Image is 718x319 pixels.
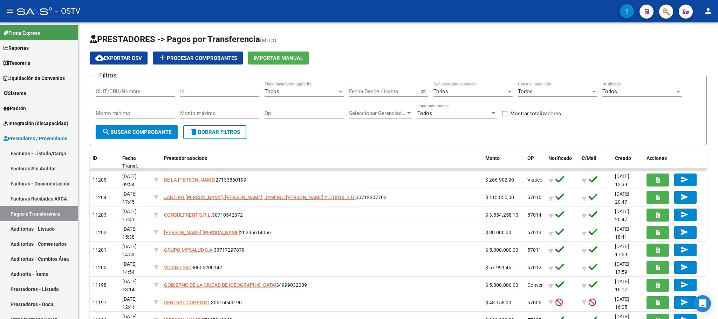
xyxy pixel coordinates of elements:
[122,191,137,205] span: [DATE] 17:45
[122,279,137,292] span: [DATE] 13:14
[93,230,107,235] span: 11202
[704,7,712,15] mat-icon: person
[95,55,142,61] span: Exportar CSV
[102,128,110,136] mat-icon: search
[6,7,14,15] mat-icon: menu
[485,300,511,305] span: $ 48.158,00
[680,298,689,306] mat-icon: send
[647,155,667,161] span: Acciones
[122,226,137,240] span: [DATE] 15:38
[164,247,245,253] span: 33717297879
[122,174,137,187] span: [DATE] 09:34
[93,265,107,270] span: 11200
[378,88,412,95] input: End date
[158,54,167,62] mat-icon: add
[527,177,545,183] span: Viaticos
[164,195,387,200] span: 30712307702
[164,212,243,218] span: 30710542372
[420,88,428,96] button: Open calendar
[485,195,514,200] span: $ 115.850,00
[485,230,511,235] span: $ 80.000,00
[4,104,26,112] span: Padrón
[153,52,243,65] button: Procesar Comprobantes
[122,155,138,169] span: Fecha Transf.
[93,155,97,161] span: ID
[548,155,572,161] span: Notificado
[260,37,276,43] span: (alt+p)
[122,209,137,222] span: [DATE] 17:41
[644,151,707,174] datatable-header-cell: Acciones
[680,263,689,271] mat-icon: send
[4,44,29,52] span: Reportes
[615,296,629,310] span: [DATE] 16:05
[349,88,372,95] input: Start date
[164,265,191,270] span: VICAND SRL
[90,52,148,65] button: Exportar CSV
[527,155,534,161] span: OP
[93,195,107,200] span: 11204
[694,295,711,312] div: Open Intercom Messenger
[615,261,629,275] span: [DATE] 17:59
[164,195,356,200] span: JANEIRO [PERSON_NAME], [PERSON_NAME], JANEIRO [PERSON_NAME] Y OTROS. S.H.
[55,4,80,19] span: - OSTV
[525,151,546,174] datatable-header-cell: OP
[248,52,309,65] button: Importar Manual
[602,88,617,95] span: Todos
[546,151,579,174] datatable-header-cell: Notificado
[527,212,541,218] span: 57014
[527,282,559,288] span: ConvenioPago
[95,54,104,62] mat-icon: cloud_download
[680,175,689,184] mat-icon: send
[265,88,279,95] span: Todos
[164,230,271,235] span: 20235614066
[433,88,448,95] span: Todos
[4,89,26,97] span: Sistema
[161,151,483,174] datatable-header-cell: Prestador asociado
[485,265,511,270] span: $ 57.991,45
[90,34,260,44] span: PRESTADORES -> Pagos por Transferencia
[122,296,137,310] span: [DATE] 12:41
[510,109,561,118] span: Mostrar totalizadores
[102,129,171,135] span: Buscar Comprobante
[93,300,107,305] span: 11197
[615,226,629,240] span: [DATE] 18:41
[612,151,644,174] datatable-header-cell: Creado
[417,110,432,116] span: Todos
[527,195,541,200] span: 57015
[96,70,120,80] h3: Filtros
[615,279,629,292] span: [DATE] 16:17
[527,265,541,270] span: 57012
[164,177,246,183] span: 27133860199
[485,247,518,253] span: $ 5.000.000,00
[164,177,216,183] span: DE LA [PERSON_NAME]
[680,245,689,254] mat-icon: send
[4,135,67,142] span: Prestadores / Proveedores
[4,59,30,67] span: Tesorería
[615,209,629,222] span: [DATE] 20:47
[579,151,612,174] datatable-header-cell: C/Mail
[93,282,107,288] span: 11198
[164,265,222,270] span: 30656200142
[615,174,629,187] span: [DATE] 12:39
[96,125,178,139] button: Buscar Comprobante
[93,212,107,218] span: 11203
[164,282,276,288] span: GOBIERNO DE LA CIUDAD DE [GEOGRAPHIC_DATA]
[518,88,533,95] span: Todos
[254,55,303,61] span: Importar Manual
[485,212,518,218] span: $ 3.554.258,10
[164,282,307,288] span: 34999032089
[582,155,596,161] span: C/Mail
[349,110,406,116] span: Seleccionar Gerenciador
[680,280,689,289] mat-icon: send
[615,191,629,205] span: [DATE] 20:47
[615,244,629,257] span: [DATE] 17:59
[158,55,237,61] span: Procesar Comprobantes
[680,228,689,236] mat-icon: send
[190,128,198,136] mat-icon: delete
[190,129,240,135] span: Borrar Filtros
[615,155,631,161] span: Creado
[485,177,514,183] span: $ 266.902,90
[527,300,541,305] span: 57006
[483,151,525,174] datatable-header-cell: Monto
[122,261,137,275] span: [DATE] 14:54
